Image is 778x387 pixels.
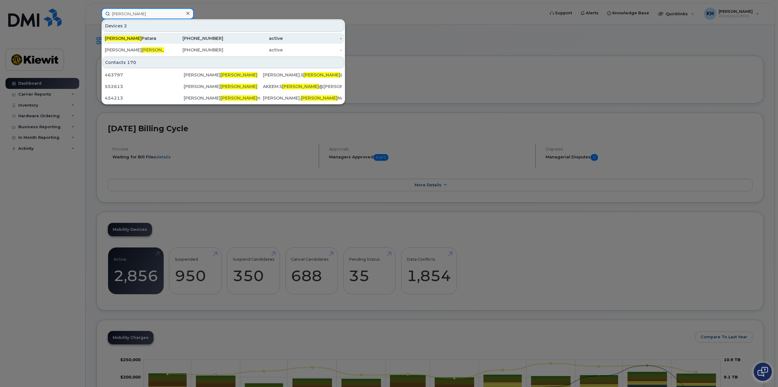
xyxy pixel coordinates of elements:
[102,81,344,92] a: 552613[PERSON_NAME][PERSON_NAME]AKEEM.S[PERSON_NAME]@[PERSON_NAME][DOMAIN_NAME]
[105,95,184,101] div: 454213
[184,83,263,90] div: [PERSON_NAME]
[105,35,164,41] div: Patara
[283,35,342,41] div: -
[221,72,257,78] span: [PERSON_NAME]
[124,23,127,29] span: 2
[301,95,338,101] span: [PERSON_NAME]
[105,47,164,53] div: [PERSON_NAME]
[221,95,257,101] span: [PERSON_NAME]
[105,36,142,41] span: [PERSON_NAME]
[223,47,283,53] div: active
[282,84,319,89] span: [PERSON_NAME]
[303,72,340,78] span: [PERSON_NAME]
[102,44,344,55] a: [PERSON_NAME][PERSON_NAME][PHONE_NUMBER]active-
[223,35,283,41] div: active
[263,95,342,101] div: [PERSON_NAME]. N@[PERSON_NAME][DOMAIN_NAME]
[184,72,263,78] div: [PERSON_NAME]
[184,95,263,101] div: [PERSON_NAME] n
[164,47,224,53] div: [PHONE_NUMBER]
[102,33,344,44] a: [PERSON_NAME]Patara[PHONE_NUMBER]active-
[221,84,257,89] span: [PERSON_NAME]
[263,83,342,90] div: AKEEM.S @[PERSON_NAME][DOMAIN_NAME]
[758,367,768,377] img: Open chat
[283,47,342,53] div: -
[102,20,344,32] div: Devices
[105,83,184,90] div: 552613
[102,93,344,104] a: 454213[PERSON_NAME][PERSON_NAME]n[PERSON_NAME].[PERSON_NAME]N@[PERSON_NAME][DOMAIN_NAME]
[102,57,344,68] div: Contacts
[105,72,184,78] div: 463797
[263,72,342,78] div: [PERSON_NAME].S @[PERSON_NAME][DOMAIN_NAME]
[164,35,224,41] div: [PHONE_NUMBER]
[102,69,344,80] a: 463797[PERSON_NAME][PERSON_NAME][PERSON_NAME].S[PERSON_NAME]@[PERSON_NAME][DOMAIN_NAME]
[127,59,136,65] span: 170
[142,47,179,53] span: [PERSON_NAME]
